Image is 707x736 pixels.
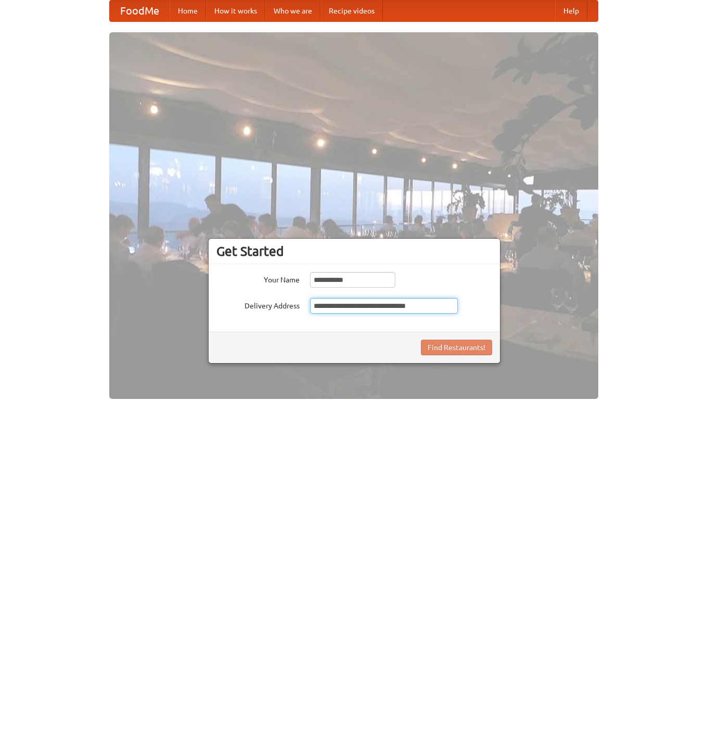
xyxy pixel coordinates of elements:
[555,1,587,21] a: Help
[110,1,170,21] a: FoodMe
[216,298,300,311] label: Delivery Address
[320,1,383,21] a: Recipe videos
[170,1,206,21] a: Home
[216,272,300,285] label: Your Name
[421,340,492,355] button: Find Restaurants!
[216,243,492,259] h3: Get Started
[265,1,320,21] a: Who we are
[206,1,265,21] a: How it works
